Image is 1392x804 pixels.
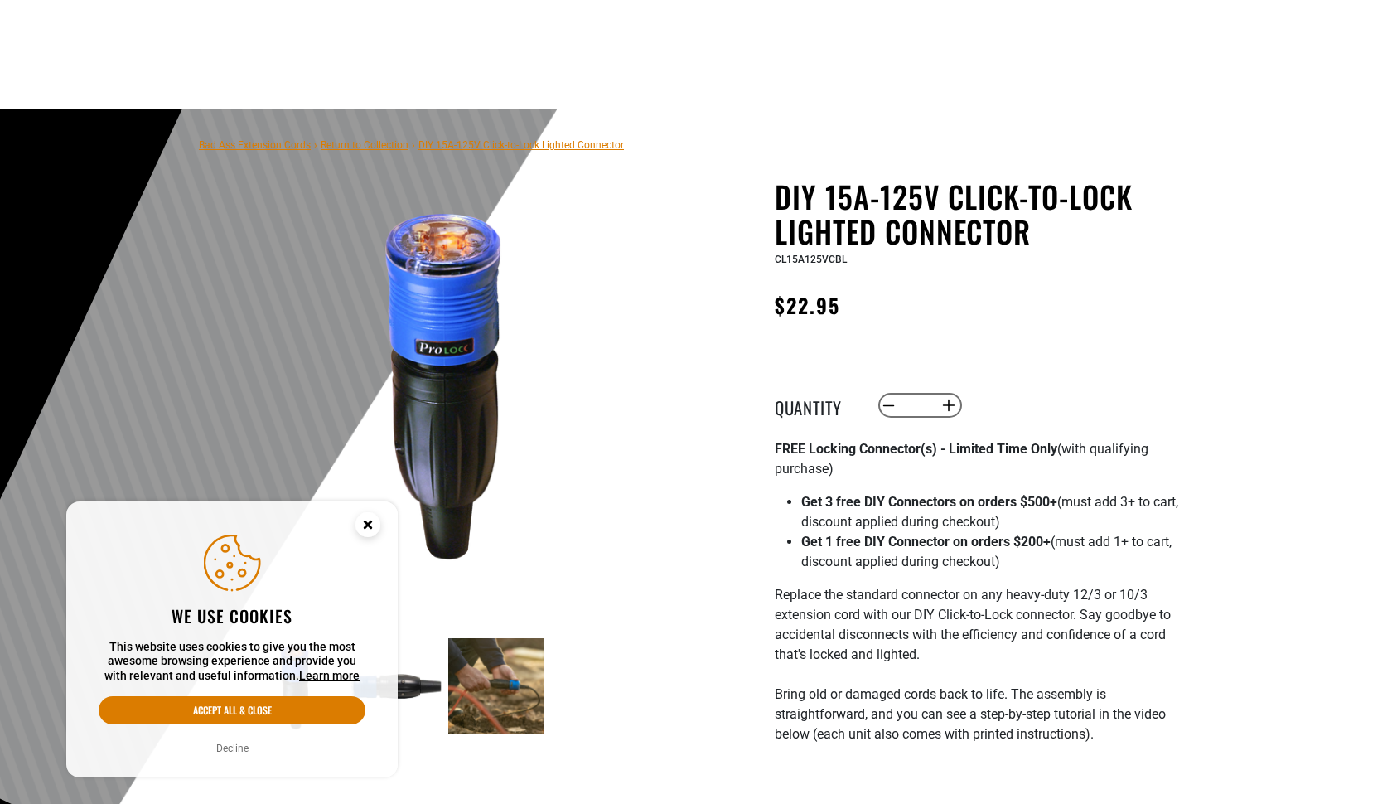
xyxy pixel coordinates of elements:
[199,134,624,154] nav: breadcrumbs
[418,139,624,151] span: DIY 15A-125V Click-to-Lock Lighted Connector
[66,501,398,778] aside: Cookie Consent
[211,740,254,757] button: Decline
[801,534,1051,550] strong: Get 1 free DIY Connector on orders $200+
[412,139,415,151] span: ›
[801,534,1172,569] span: (must add 1+ to cart, discount applied during checkout)
[99,605,365,627] h2: We use cookies
[775,254,847,265] span: CL15A125VCBL
[775,441,1057,457] strong: FREE Locking Connector(s) - Limited Time Only
[775,290,840,320] span: $22.95
[99,640,365,684] p: This website uses cookies to give you the most awesome browsing experience and provide you with r...
[801,494,1057,510] strong: Get 3 free DIY Connectors on orders $500+
[321,139,408,151] a: Return to Collection
[299,669,360,682] a: Learn more
[99,696,365,724] button: Accept all & close
[775,395,858,416] label: Quantity
[199,139,311,151] a: Bad Ass Extension Cords
[775,585,1181,764] p: Replace the standard connector on any heavy-duty 12/3 or 10/3 extension cord with our DIY Click-t...
[775,441,1148,477] span: (with qualifying purchase)
[314,139,317,151] span: ›
[775,179,1181,249] h1: DIY 15A-125V Click-to-Lock Lighted Connector
[801,494,1178,530] span: (must add 3+ to cart, discount applied during checkout)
